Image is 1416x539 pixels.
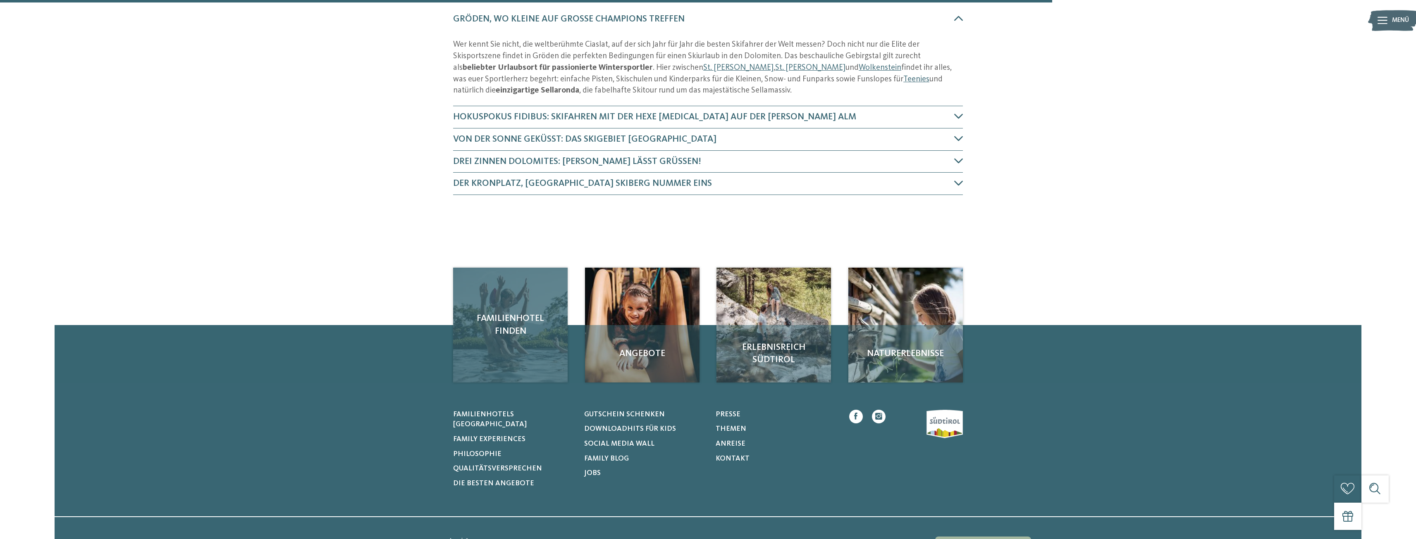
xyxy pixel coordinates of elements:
span: Hokuspokus Fidibus: Skifahren mit der Hexe [MEDICAL_DATA] auf der [PERSON_NAME] Alm [453,112,856,121]
span: Presse [716,411,740,418]
span: Gutschein schenken [584,411,665,418]
a: Family Blog [584,454,704,464]
span: Gröden, wo kleine auf große Champions treffen [453,14,685,24]
a: Kontakt [716,454,836,464]
a: Anreise [716,439,836,449]
span: Erlebnisreich Südtirol [726,341,822,367]
img: Skiurlaub in den Dolomiten mitten im UNESCO Welterbe [585,268,700,382]
a: St. [PERSON_NAME] [703,64,774,72]
span: Familienhotel finden [462,312,559,338]
span: Anreise [716,440,745,447]
a: Jobs [584,468,704,479]
a: Teenies [903,75,929,83]
span: Von der Sonne geküsst: das Skigebiet [GEOGRAPHIC_DATA] [453,135,716,144]
a: Qualitätsversprechen [453,464,573,474]
span: Family Experiences [453,436,525,443]
a: Skiurlaub in den Dolomiten mitten im UNESCO Welterbe Angebote [585,268,700,382]
span: Drei Zinnen Dolomites: [PERSON_NAME] lässt grüßen! [453,157,701,166]
span: Qualitätsversprechen [453,465,542,472]
a: Skiurlaub in den Dolomiten mitten im UNESCO Welterbe Erlebnisreich Südtirol [716,268,831,382]
p: Wer kennt Sie nicht, die weltberühmte Ciaslat, auf der sich Jahr für Jahr die besten Skifahrer de... [453,39,963,97]
img: Skiurlaub in den Dolomiten mitten im UNESCO Welterbe [716,268,831,382]
img: Skiurlaub in den Dolomiten mitten im UNESCO Welterbe [848,268,963,382]
span: Kontakt [716,455,750,462]
a: Die besten Angebote [453,479,573,489]
a: Themen [716,424,836,435]
span: Family Blog [584,455,629,462]
span: Themen [716,425,746,432]
span: Angebote [594,347,690,360]
span: Die besten Angebote [453,480,534,487]
span: Jobs [584,470,601,477]
span: Philosophie [453,451,501,458]
a: Presse [716,410,836,420]
span: Social Media Wall [584,440,654,447]
a: Gutschein schenken [584,410,704,420]
a: Skiurlaub in den Dolomiten mitten im UNESCO Welterbe Naturerlebnisse [848,268,963,382]
a: Skiurlaub in den Dolomiten mitten im UNESCO Welterbe Familienhotel finden [453,268,568,382]
span: Familienhotels [GEOGRAPHIC_DATA] [453,411,527,428]
a: St. [PERSON_NAME] [775,64,845,72]
a: Philosophie [453,449,573,460]
a: Wolkenstein [859,64,901,72]
strong: einzigartige Sellaronda [496,86,579,95]
a: Family Experiences [453,435,573,445]
strong: beliebter Urlaubsort für passionierte Wintersportler [463,64,653,72]
span: Der Kronplatz, [GEOGRAPHIC_DATA] Skiberg Nummer eins [453,179,712,188]
a: Familienhotels [GEOGRAPHIC_DATA] [453,410,573,430]
span: Naturerlebnisse [857,347,954,360]
a: Downloadhits für Kids [584,424,704,435]
span: Downloadhits für Kids [584,425,676,432]
a: Social Media Wall [584,439,704,449]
